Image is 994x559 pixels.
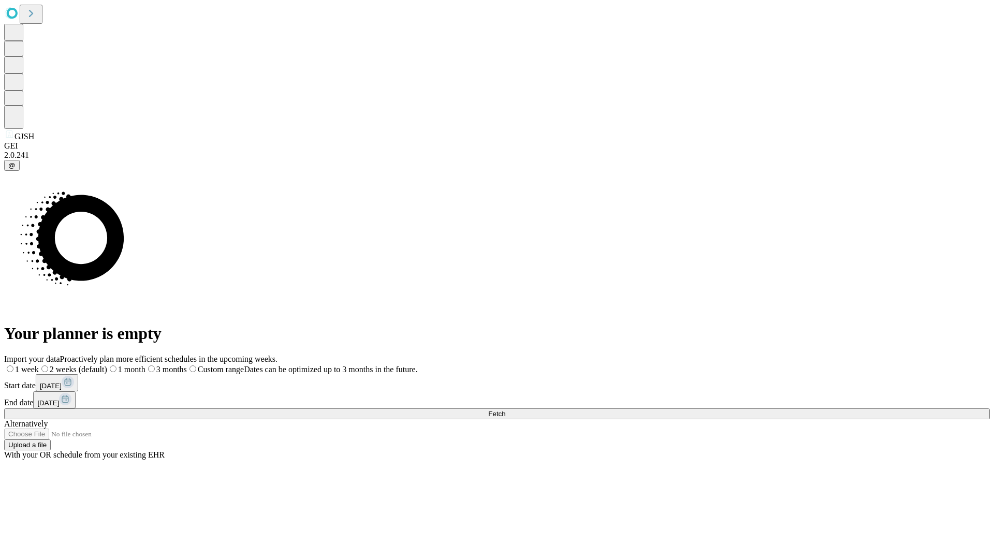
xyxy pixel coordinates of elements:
div: 2.0.241 [4,151,990,160]
span: Proactively plan more efficient schedules in the upcoming weeks. [60,355,277,363]
button: [DATE] [33,391,76,408]
span: GJSH [14,132,34,141]
input: 1 month [110,365,116,372]
div: Start date [4,374,990,391]
span: 2 weeks (default) [50,365,107,374]
button: Upload a file [4,439,51,450]
h1: Your planner is empty [4,324,990,343]
span: Dates can be optimized up to 3 months in the future. [244,365,417,374]
input: 2 weeks (default) [41,365,48,372]
span: Import your data [4,355,60,363]
span: Custom range [198,365,244,374]
button: Fetch [4,408,990,419]
input: 1 week [7,365,13,372]
span: Fetch [488,410,505,418]
span: With your OR schedule from your existing EHR [4,450,165,459]
div: End date [4,391,990,408]
span: [DATE] [37,399,59,407]
span: Alternatively [4,419,48,428]
input: Custom rangeDates can be optimized up to 3 months in the future. [189,365,196,372]
input: 3 months [148,365,155,372]
div: GEI [4,141,990,151]
span: @ [8,161,16,169]
button: @ [4,160,20,171]
span: 1 week [15,365,39,374]
button: [DATE] [36,374,78,391]
span: [DATE] [40,382,62,390]
span: 3 months [156,365,187,374]
span: 1 month [118,365,145,374]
